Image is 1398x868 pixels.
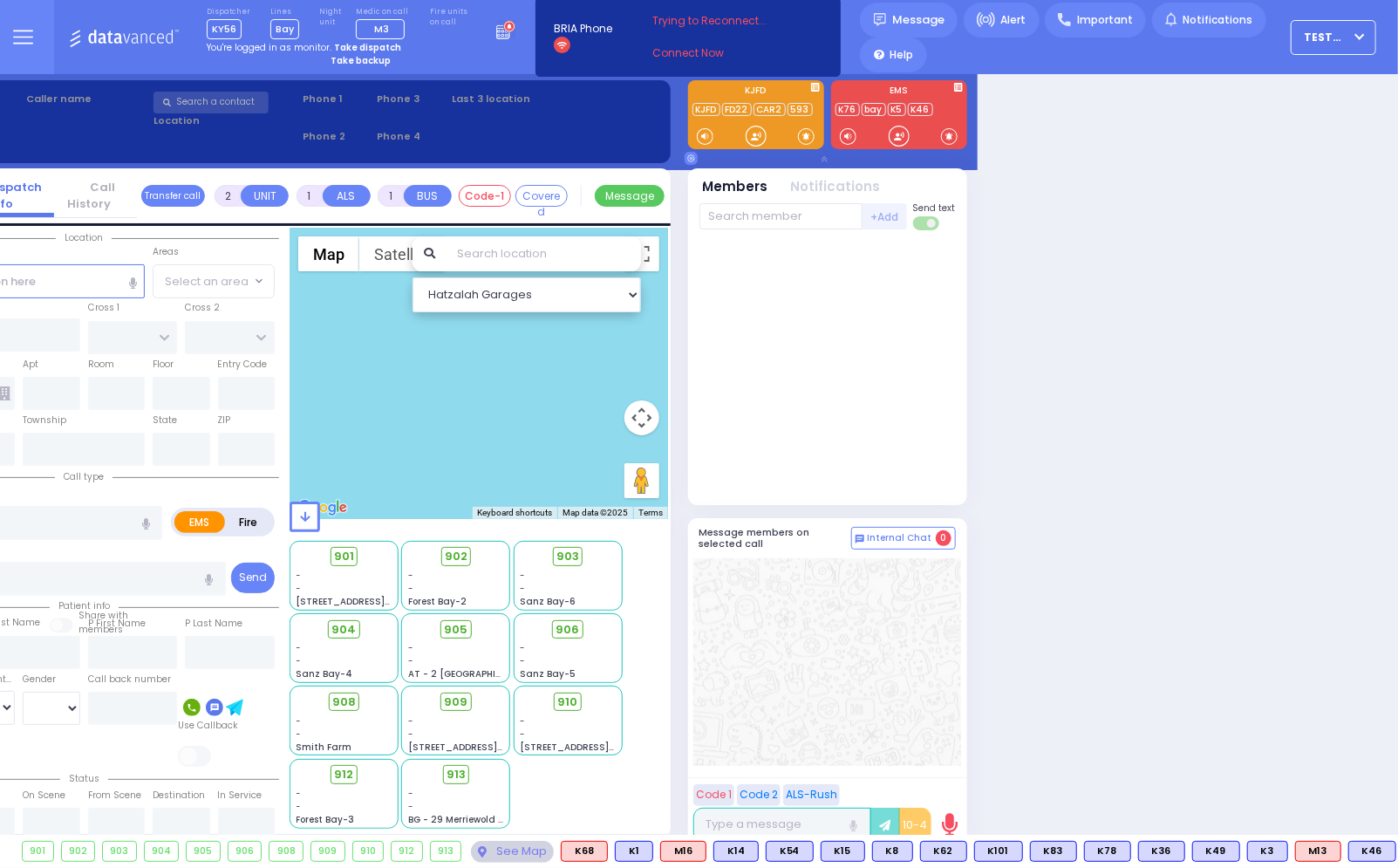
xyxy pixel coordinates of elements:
[331,54,391,67] strong: Take backup
[332,621,357,639] span: 904
[520,714,525,728] span: -
[297,582,302,595] span: -
[561,841,608,862] div: K68
[913,202,956,215] span: Send text
[153,789,205,803] label: Destination
[920,841,967,862] div: BLS
[408,813,506,826] span: BG - 29 Merriewold S.
[356,7,411,17] label: Medic on call
[835,103,860,116] a: K76
[1084,841,1131,862] div: K78
[408,800,413,813] span: -
[652,13,790,29] span: Trying to Reconnect...
[88,301,119,315] label: Cross 1
[520,728,525,741] span: -
[558,694,578,711] span: 910
[1291,20,1376,55] button: TestUser1
[615,841,653,862] div: BLS
[56,231,112,244] span: Location
[660,841,706,862] div: ALS
[218,358,268,372] label: Entry Code
[431,842,461,861] div: 913
[1192,841,1240,862] div: BLS
[23,789,65,803] label: On Scene
[713,841,759,862] div: BLS
[445,548,467,565] span: 902
[153,358,174,372] label: Floor
[1138,841,1185,862] div: BLS
[319,7,341,28] label: Night unit
[377,92,446,106] span: Phone 3
[913,215,941,232] label: Turn off text
[297,641,302,654] span: -
[153,413,177,427] label: State
[890,47,913,63] span: Help
[713,841,759,862] div: K14
[359,236,446,271] button: Show satellite imagery
[1138,841,1185,862] div: K36
[297,569,302,582] span: -
[231,563,275,593] button: Send
[178,719,238,733] label: Use Callback
[851,527,956,550] button: Internal Chat 0
[446,236,641,271] input: Search location
[297,654,302,667] span: -
[459,185,511,207] button: Code-1
[1348,841,1396,862] div: BLS
[60,772,108,785] span: Status
[55,470,113,483] span: Call type
[218,789,263,803] label: In Service
[408,741,573,754] span: [STREET_ADDRESS][PERSON_NAME]
[556,621,580,639] span: 906
[377,129,446,144] span: Phone 4
[334,41,401,54] strong: Take dispatch
[754,103,786,116] a: CAR2
[78,623,123,636] span: members
[269,842,303,861] div: 908
[431,7,477,28] label: Fire units on call
[392,842,422,861] div: 912
[444,694,467,711] span: 909
[1247,841,1288,862] div: K3
[165,273,249,290] span: Select an area
[652,45,790,61] a: Connect Now
[408,654,413,667] span: -
[408,582,413,595] span: -
[408,787,413,800] span: -
[1305,30,1349,45] span: TestUser1
[408,667,537,680] span: AT - 2 [GEOGRAPHIC_DATA]
[207,19,242,39] span: KY56
[821,841,865,862] div: BLS
[298,236,359,271] button: Show street map
[103,842,136,861] div: 903
[408,714,413,728] span: -
[224,511,273,533] label: Fire
[520,741,685,754] span: [STREET_ADDRESS][PERSON_NAME]
[67,179,124,213] a: Call History
[520,595,576,608] span: Sanz Bay-6
[974,841,1023,862] div: BLS
[23,413,66,427] label: Township
[207,7,250,17] label: Dispatcher
[1348,841,1396,862] div: K46
[791,177,881,197] button: Notifications
[23,842,53,861] div: 901
[145,842,179,861] div: 904
[311,842,344,861] div: 909
[561,841,608,862] div: ALS
[228,842,262,861] div: 906
[766,841,814,862] div: K54
[595,185,665,207] button: Message
[270,7,299,17] label: Lines
[174,511,225,533] label: EMS
[374,22,389,36] span: M3
[270,19,299,39] span: Bay
[297,813,355,826] span: Forest Bay-3
[294,496,351,519] a: Open this area in Google Maps (opens a new window)
[153,245,179,259] label: Areas
[297,741,352,754] span: Smith Farm
[26,92,148,106] label: Caller name
[297,728,302,741] span: -
[88,673,171,687] label: Call back number
[444,621,467,639] span: 905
